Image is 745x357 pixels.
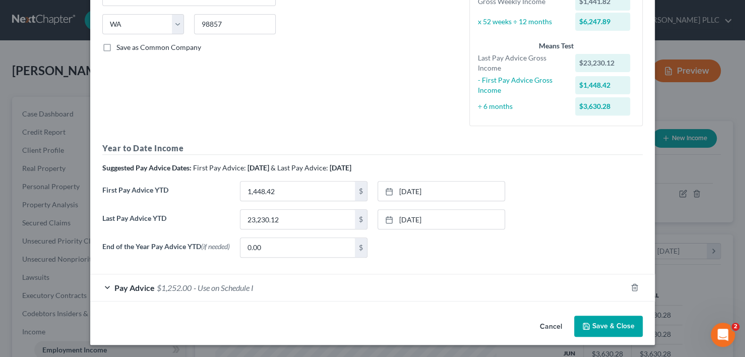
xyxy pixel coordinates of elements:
strong: [DATE] [247,163,269,172]
h5: Year to Date Income [102,142,643,155]
input: 0.00 [240,238,355,257]
div: $ [355,238,367,257]
div: $ [355,182,367,201]
div: - First Pay Advice Gross Income [473,75,570,95]
span: 2 [731,323,739,331]
div: x 52 weeks ÷ 12 months [473,17,570,27]
div: $23,230.12 [575,54,631,72]
input: 0.00 [240,182,355,201]
a: [DATE] [378,182,505,201]
div: Last Pay Advice Gross Income [473,53,570,73]
iframe: Intercom live chat [711,323,735,347]
div: $1,448.42 [575,76,631,94]
input: Enter zip... [194,14,276,34]
label: First Pay Advice YTD [97,181,235,209]
label: End of the Year Pay Advice YTD [97,237,235,266]
strong: Suggested Pay Advice Dates: [102,163,192,172]
span: & Last Pay Advice: [271,163,328,172]
span: Save as Common Company [116,43,201,51]
div: $3,630.28 [575,97,631,115]
span: First Pay Advice: [193,163,246,172]
div: Means Test [478,41,634,51]
div: ÷ 6 months [473,101,570,111]
label: Last Pay Advice YTD [97,209,235,237]
span: - Use on Schedule I [194,283,254,292]
input: 0.00 [240,210,355,229]
button: Cancel [532,317,570,337]
button: Save & Close [574,316,643,337]
span: (if needed) [201,242,230,251]
div: $ [355,210,367,229]
span: Pay Advice [114,283,155,292]
div: $6,247.89 [575,13,631,31]
a: [DATE] [378,210,505,229]
strong: [DATE] [330,163,351,172]
span: $1,252.00 [157,283,192,292]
